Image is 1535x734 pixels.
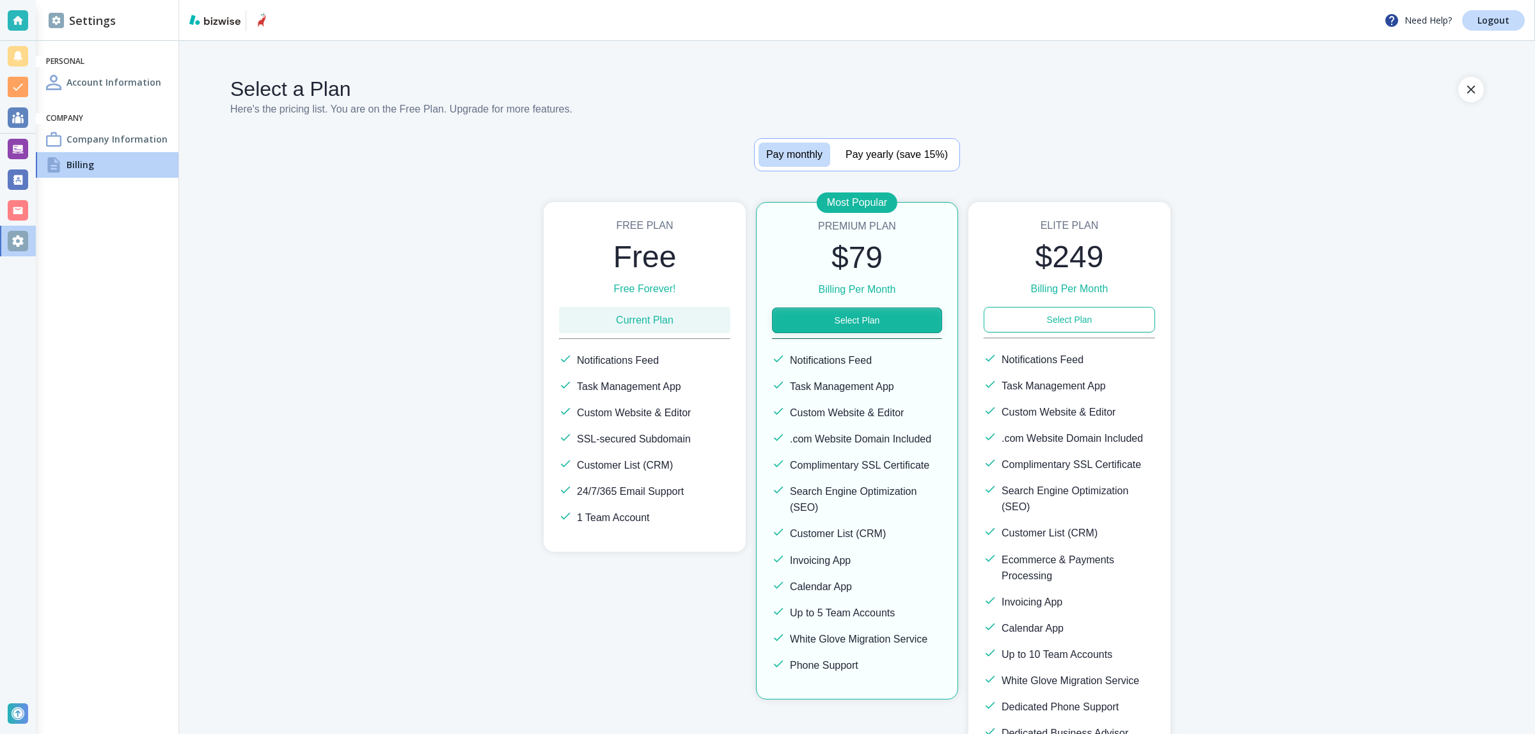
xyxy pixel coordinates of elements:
h6: Current Plan [616,312,673,328]
h2: Free [559,238,730,276]
h6: Invoicing App [1002,594,1062,610]
img: PPE Plant [251,10,272,31]
h6: Calendar App [790,579,852,595]
h6: Premium Plan [772,218,942,234]
button: Pay yearly (save 15%) [838,143,956,167]
h6: Notifications Feed [1002,352,1083,368]
h6: Free Forever! [559,281,730,297]
h6: Here's the pricing list. You are on the Free Plan . Upgrade for more features. [230,101,572,117]
h6: Customer List (CRM) [1002,525,1098,541]
h6: .com Website Domain Included [790,431,931,447]
h4: Billing [67,158,94,171]
h6: Customer List (CRM) [577,457,673,473]
h6: Billing Per Month [772,281,942,297]
h6: SSL-secured Subdomain [577,431,691,447]
h6: 24/7/365 Email Support [577,483,684,499]
h6: Search Engine Optimization (SEO) [790,483,942,515]
button: Pay monthly [759,143,830,167]
h6: Complimentary SSL Certificate [790,457,929,473]
h6: Ecommerce & Payments Processing [1002,552,1155,584]
button: Select Plan [772,308,942,333]
h6: Invoicing App [790,552,851,568]
h6: White Glove Migration Service [790,631,927,647]
h6: Custom Website & Editor [790,405,904,421]
img: bizwise [189,15,240,25]
h6: Personal [46,56,168,67]
h6: Phone Support [790,657,858,673]
h2: Settings [49,12,116,29]
h6: .com Website Domain Included [1002,430,1143,446]
h6: Task Management App [790,379,894,394]
h6: Task Management App [1002,378,1106,394]
a: BillingBilling [36,152,178,178]
p: Most Popular [827,195,887,210]
a: Account InformationAccount Information [36,70,178,95]
p: Logout [1477,16,1509,25]
h6: Up to 5 Team Accounts [790,605,895,621]
h6: White Glove Migration Service [1002,673,1139,689]
h6: Search Engine Optimization (SEO) [1002,483,1155,515]
h2: $249 [984,238,1155,276]
h4: Select a Plan [230,77,572,101]
h4: Account Information [67,75,161,89]
h6: Notifications Feed [577,352,659,368]
h6: Company [46,113,168,124]
img: DashboardSidebarSettings.svg [49,13,64,28]
h6: Free Plan [559,217,730,233]
h6: Customer List (CRM) [790,526,886,542]
h6: Calendar App [1002,620,1064,636]
h2: $79 [772,239,942,276]
button: Select Plan [984,307,1155,332]
h6: Complimentary SSL Certificate [1002,457,1141,472]
h6: Elite Plan [984,217,1155,233]
h4: Company Information [67,132,168,146]
h6: 1 Team Account [577,510,650,526]
h6: Task Management App [577,379,681,394]
h6: Up to 10 Team Accounts [1002,646,1112,662]
a: Company InformationCompany Information [36,127,178,152]
h6: Billing Per Month [984,281,1155,297]
h6: Custom Website & Editor [577,405,691,421]
a: Logout [1462,10,1525,31]
h6: Notifications Feed [790,352,872,368]
h6: Dedicated Phone Support [1002,699,1119,715]
h6: Custom Website & Editor [1002,404,1115,420]
p: Need Help? [1384,13,1452,28]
